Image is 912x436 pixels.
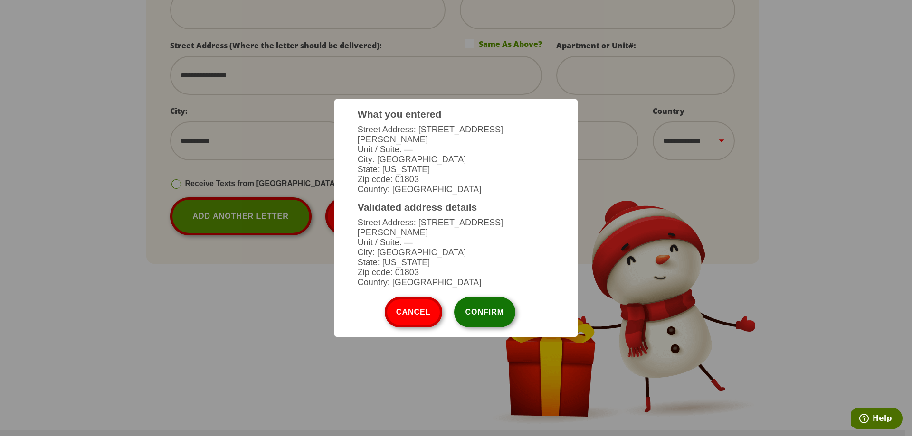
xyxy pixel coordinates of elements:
li: Zip code: 01803 [358,175,554,185]
iframe: Opens a widget where you can find more information [851,408,902,431]
button: Cancel [385,297,442,327]
h3: What you entered [358,109,554,120]
li: Unit / Suite: — [358,145,554,155]
li: State: [US_STATE] [358,165,554,175]
li: Street Address: [STREET_ADDRESS][PERSON_NAME] [358,125,554,145]
li: Street Address: [STREET_ADDRESS][PERSON_NAME] [358,218,554,238]
li: Unit / Suite: — [358,238,554,248]
h3: Validated address details [358,202,554,213]
li: Country: [GEOGRAPHIC_DATA] [358,278,554,288]
li: City: [GEOGRAPHIC_DATA] [358,248,554,258]
li: State: [US_STATE] [358,258,554,268]
button: Confirm [454,297,516,327]
li: City: [GEOGRAPHIC_DATA] [358,155,554,165]
li: Zip code: 01803 [358,268,554,278]
li: Country: [GEOGRAPHIC_DATA] [358,185,554,195]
